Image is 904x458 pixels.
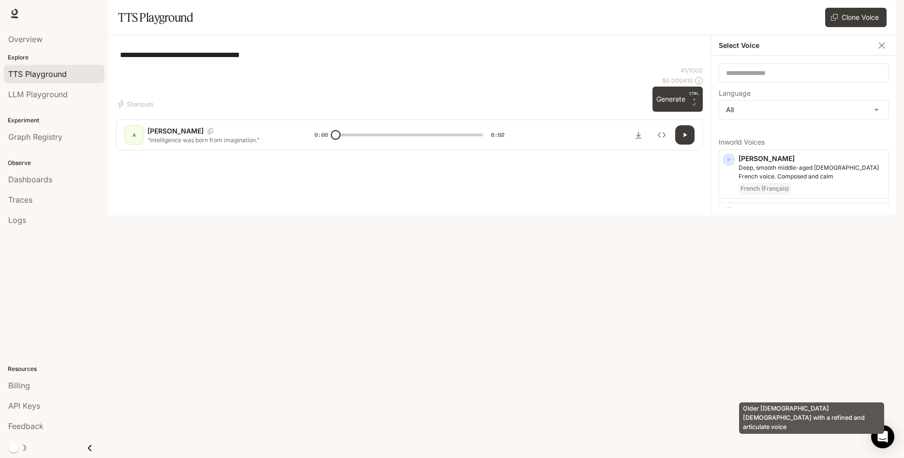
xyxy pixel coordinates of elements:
[662,76,693,85] p: $ 0.000410
[739,402,884,434] div: Older [DEMOGRAPHIC_DATA] [DEMOGRAPHIC_DATA] with a refined and articulate voice
[689,90,699,102] p: CTRL +
[681,66,703,74] p: 41 / 1000
[314,130,328,140] span: 0:00
[739,163,885,181] p: Deep, smooth middle-aged male French voice. Composed and calm
[719,139,889,146] p: Inworld Voices
[652,87,703,112] button: GenerateCTRL +⏎
[148,126,204,136] p: [PERSON_NAME]
[629,125,648,145] button: Download audio
[148,136,291,144] p: “Intelligence was born from imagination.”
[719,101,889,119] div: All
[689,90,699,108] p: ⏎
[126,127,142,143] div: A
[825,8,887,27] button: Clone Voice
[871,425,894,448] div: Open Intercom Messenger
[739,154,885,163] p: [PERSON_NAME]
[491,130,504,140] span: 0:02
[204,128,217,134] button: Copy Voice ID
[739,207,885,217] p: [PERSON_NAME]
[719,90,751,97] p: Language
[116,96,157,112] button: Shortcuts
[739,183,791,194] span: French (Français)
[118,8,193,27] h1: TTS Playground
[652,125,671,145] button: Inspect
